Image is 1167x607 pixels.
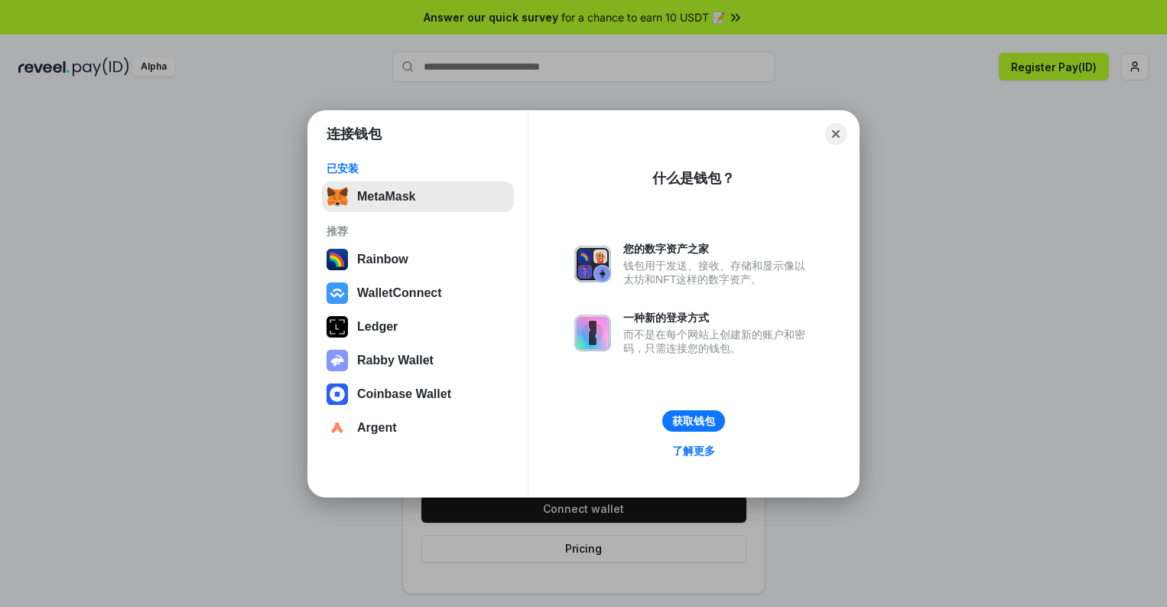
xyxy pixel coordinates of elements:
img: svg+xml,%3Csvg%20width%3D%2228%22%20height%3D%2228%22%20viewBox%3D%220%200%2028%2028%22%20fill%3D... [327,282,348,304]
img: svg+xml,%3Csvg%20xmlns%3D%22http%3A%2F%2Fwww.w3.org%2F2000%2Fsvg%22%20width%3D%2228%22%20height%3... [327,316,348,338]
button: Close [825,123,847,145]
img: svg+xml,%3Csvg%20width%3D%2228%22%20height%3D%2228%22%20viewBox%3D%220%200%2028%2028%22%20fill%3D... [327,417,348,439]
div: 获取钱包 [672,414,715,428]
div: 推荐 [327,224,509,238]
button: Ledger [322,312,514,342]
div: 已安装 [327,162,509,175]
div: Rabby Wallet [357,354,434,367]
div: 了解更多 [672,444,715,458]
img: svg+xml,%3Csvg%20xmlns%3D%22http%3A%2F%2Fwww.w3.org%2F2000%2Fsvg%22%20fill%3D%22none%22%20viewBox... [327,350,348,371]
h1: 连接钱包 [327,125,382,143]
div: WalletConnect [357,286,442,300]
button: Coinbase Wallet [322,379,514,410]
div: Rainbow [357,253,408,266]
img: svg+xml,%3Csvg%20fill%3D%22none%22%20height%3D%2233%22%20viewBox%3D%220%200%2035%2033%22%20width%... [327,186,348,207]
div: 您的数字资产之家 [623,242,813,256]
div: Argent [357,421,397,435]
button: MetaMask [322,181,514,212]
img: svg+xml,%3Csvg%20xmlns%3D%22http%3A%2F%2Fwww.w3.org%2F2000%2Fsvg%22%20fill%3D%22none%22%20viewBox... [574,315,611,351]
div: 而不是在每个网站上创建新的账户和密码，只需连接您的钱包。 [623,328,813,355]
button: Rainbow [322,244,514,275]
div: Coinbase Wallet [357,387,451,401]
div: MetaMask [357,190,415,204]
img: svg+xml,%3Csvg%20width%3D%2228%22%20height%3D%2228%22%20viewBox%3D%220%200%2028%2028%22%20fill%3D... [327,383,348,405]
div: 什么是钱包？ [652,169,735,188]
button: Argent [322,413,514,443]
img: svg+xml,%3Csvg%20xmlns%3D%22http%3A%2F%2Fwww.w3.org%2F2000%2Fsvg%22%20fill%3D%22none%22%20viewBox... [574,246,611,282]
div: 一种新的登录方式 [623,311,813,325]
img: svg+xml,%3Csvg%20width%3D%22120%22%20height%3D%22120%22%20viewBox%3D%220%200%20120%20120%22%20fil... [327,249,348,270]
a: 了解更多 [663,441,724,461]
button: Rabby Wallet [322,345,514,376]
div: 钱包用于发送、接收、存储和显示像以太坊和NFT这样的数字资产。 [623,259,813,286]
div: Ledger [357,320,398,334]
button: WalletConnect [322,278,514,308]
button: 获取钱包 [662,410,725,432]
